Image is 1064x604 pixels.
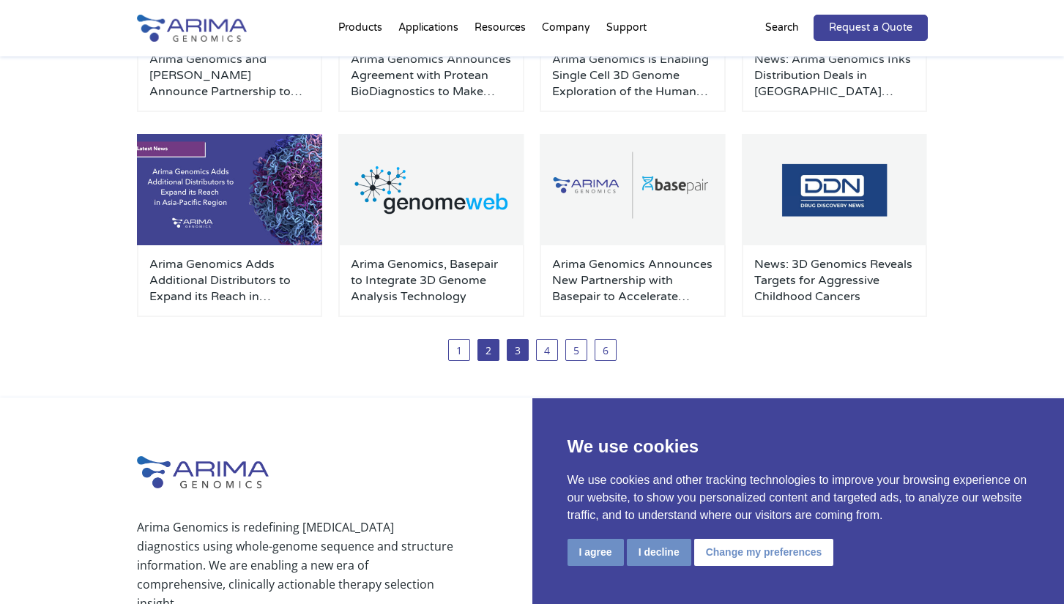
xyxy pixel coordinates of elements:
[568,471,1030,524] p: We use cookies and other tracking technologies to improve your browsing experience on our website...
[814,15,928,41] a: Request a Quote
[448,339,470,361] a: 1
[568,433,1030,460] p: We use cookies
[552,51,713,100] a: Arima Genomics is Enabling Single Cell 3D Genome Exploration of the Human Brain, One Cell at a Time
[540,134,726,245] img: Arima-Genomics-and-Basepair_square-500x300.png
[137,134,323,245] img: Press-Cover-2-500x300.jpg
[536,339,558,361] a: 4
[765,18,799,37] p: Search
[754,256,915,305] a: News: 3D Genomics Reveals Targets for Aggressive Childhood Cancers
[149,51,310,100] a: Arima Genomics and [PERSON_NAME] Announce Partnership to Enable Broad Adoption of [PERSON_NAME] F...
[552,256,713,305] a: Arima Genomics Announces New Partnership with Basepair to Accelerate Bioinformatics Analysis of 3...
[137,15,247,42] img: Arima-Genomics-logo
[565,339,587,361] a: 5
[742,134,928,245] img: Drug-Discovery-News-Logo-500x300.png
[351,256,512,305] a: Arima Genomics, Basepair to Integrate 3D Genome Analysis Technology
[595,339,617,361] a: 6
[627,539,691,566] button: I decline
[754,51,915,100] a: News: Arima Genomics Inks Distribution Deals in [GEOGRAPHIC_DATA] Region
[694,539,834,566] button: Change my preferences
[351,51,512,100] a: Arima Genomics Announces Agreement with Protean BioDiagnostics to Make [PERSON_NAME] Fusion Test ...
[338,134,524,245] img: GenomeWeb_Press-Release_Logo-500x300.png
[477,339,499,361] span: 2
[149,256,310,305] a: Arima Genomics Adds Additional Distributors to Expand its Reach in [GEOGRAPHIC_DATA] Region
[137,456,269,488] img: Arima-Genomics-logo
[507,339,529,361] a: 3
[568,539,624,566] button: I agree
